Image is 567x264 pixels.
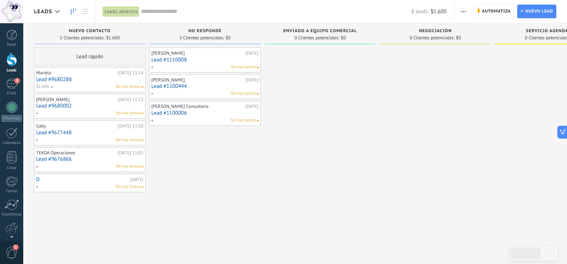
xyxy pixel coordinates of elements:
[36,176,128,183] a: D
[1,212,22,217] div: Estadísticas
[410,36,454,40] span: 0 Clientes potenciales:
[245,50,259,56] div: [DATE]
[1,68,22,73] div: Leads
[36,84,49,90] span: $1.600
[431,8,446,15] span: $1.600
[151,110,259,116] a: Lead #1100006
[283,29,357,34] span: Enviado a equipo comercial
[257,66,259,68] span: No hay nada asignado
[67,5,79,19] a: Leads
[34,48,146,65] div: Lead rápido
[517,5,556,18] a: Nuevo lead
[118,97,143,103] div: [DATE] 15:12
[36,130,143,136] a: Lead #9677448
[151,104,244,109] div: [PERSON_NAME] Consultoria
[1,166,22,170] div: Listas
[179,36,224,40] span: 3 Clientes potenciales:
[458,5,469,18] button: Más
[151,83,259,89] a: Lead #1100444
[79,5,92,19] a: Lista
[268,29,372,35] div: Enviado a equipo comercial
[142,166,143,168] span: No hay nada asignado
[116,184,141,190] span: No hay tareas
[36,103,143,109] a: Lead #9680002
[226,36,231,40] span: $0
[189,29,222,34] span: No responde
[116,84,141,90] span: No hay tareas
[142,139,143,141] span: No hay nada asignado
[525,5,553,18] span: Nuevo lead
[1,115,22,122] div: WhatsApp
[36,76,143,83] a: Lead #9680288
[38,29,142,35] div: Nuevo contacto
[257,93,259,95] span: No hay nada asignado
[142,186,143,188] span: No hay nada asignado
[411,8,429,15] span: 8 leads:
[257,120,259,121] span: No hay nada asignado
[103,6,139,17] div: Leads abiertos
[231,117,256,124] span: No hay tareas
[473,5,514,18] a: Automatiza
[231,64,256,70] span: No hay tareas
[14,78,20,84] span: 5
[130,177,143,182] div: [DATE]
[1,43,22,47] div: Panel
[118,70,143,76] div: [DATE] 15:14
[36,123,116,129] div: Gaby
[116,163,141,170] span: No hay tareas
[231,90,256,97] span: No hay tareas
[153,29,257,35] div: No responde
[341,36,346,40] span: $0
[419,29,452,34] span: Negociación
[245,104,259,109] div: [DATE]
[1,141,22,145] div: Calendario
[36,156,143,162] a: Lead #9676866
[142,86,143,88] span: No hay nada asignado
[116,137,141,143] span: No hay tareas
[456,36,461,40] span: $0
[151,50,244,56] div: [PERSON_NAME]
[106,36,120,40] span: $1.600
[36,97,116,103] div: [PERSON_NAME]
[245,77,259,83] div: [DATE]
[1,91,22,96] div: Chats
[151,77,244,83] div: [PERSON_NAME]
[482,5,511,18] span: Automatiza
[118,150,143,156] div: [DATE] 15:05
[118,123,143,129] div: [DATE] 15:08
[294,36,339,40] span: 0 Clientes potenciales:
[142,113,143,114] span: No hay nada asignado
[1,189,22,194] div: Correo
[116,110,141,116] span: No hay tareas
[36,150,116,156] div: TEKOA Operaciones
[60,36,104,40] span: 5 Clientes potenciales:
[69,29,111,34] span: Nuevo contacto
[151,57,259,63] a: Lead #1110008
[383,29,488,35] div: Negociación
[13,244,19,250] span: 2
[34,8,52,15] span: Leads
[36,70,116,76] div: Mariela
